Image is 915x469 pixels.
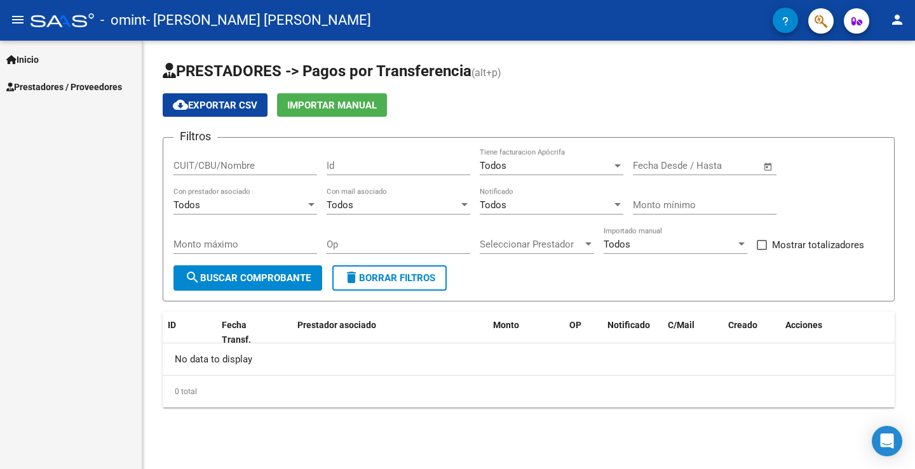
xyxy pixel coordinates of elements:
[668,320,695,330] span: C/Mail
[185,270,200,285] mat-icon: search
[493,320,519,330] span: Monto
[696,160,757,171] input: Fecha fin
[163,343,895,375] div: No data to display
[297,320,376,330] span: Prestador asociado
[173,265,322,291] button: Buscar Comprobante
[728,320,757,330] span: Creado
[785,320,822,330] span: Acciones
[100,6,146,34] span: - omint
[163,62,471,80] span: PRESTADORES -> Pagos por Transferencia
[471,67,501,79] span: (alt+p)
[607,320,650,330] span: Notificado
[488,312,564,353] datatable-header-cell: Monto
[163,93,268,117] button: Exportar CSV
[185,272,311,284] span: Buscar Comprobante
[163,376,895,407] div: 0 total
[277,93,387,117] button: Importar Manual
[344,270,359,285] mat-icon: delete
[480,199,506,211] span: Todos
[146,6,371,34] span: - [PERSON_NAME] [PERSON_NAME]
[344,272,435,284] span: Borrar Filtros
[168,320,176,330] span: ID
[890,12,905,27] mat-icon: person
[173,199,200,211] span: Todos
[6,53,39,67] span: Inicio
[604,239,630,250] span: Todos
[332,265,447,291] button: Borrar Filtros
[633,160,684,171] input: Fecha inicio
[287,100,377,111] span: Importar Manual
[217,312,274,353] datatable-header-cell: Fecha Transf.
[173,128,217,145] h3: Filtros
[480,239,583,250] span: Seleccionar Prestador
[761,159,776,174] button: Open calendar
[173,97,188,112] mat-icon: cloud_download
[6,80,122,94] span: Prestadores / Proveedores
[327,199,353,211] span: Todos
[723,312,780,353] datatable-header-cell: Creado
[780,312,895,353] datatable-header-cell: Acciones
[292,312,488,353] datatable-header-cell: Prestador asociado
[480,160,506,171] span: Todos
[569,320,581,330] span: OP
[772,237,864,253] span: Mostrar totalizadores
[10,12,25,27] mat-icon: menu
[173,100,257,111] span: Exportar CSV
[222,320,251,345] span: Fecha Transf.
[663,312,723,353] datatable-header-cell: C/Mail
[602,312,663,353] datatable-header-cell: Notificado
[564,312,602,353] datatable-header-cell: OP
[872,426,902,456] div: Open Intercom Messenger
[163,312,217,353] datatable-header-cell: ID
